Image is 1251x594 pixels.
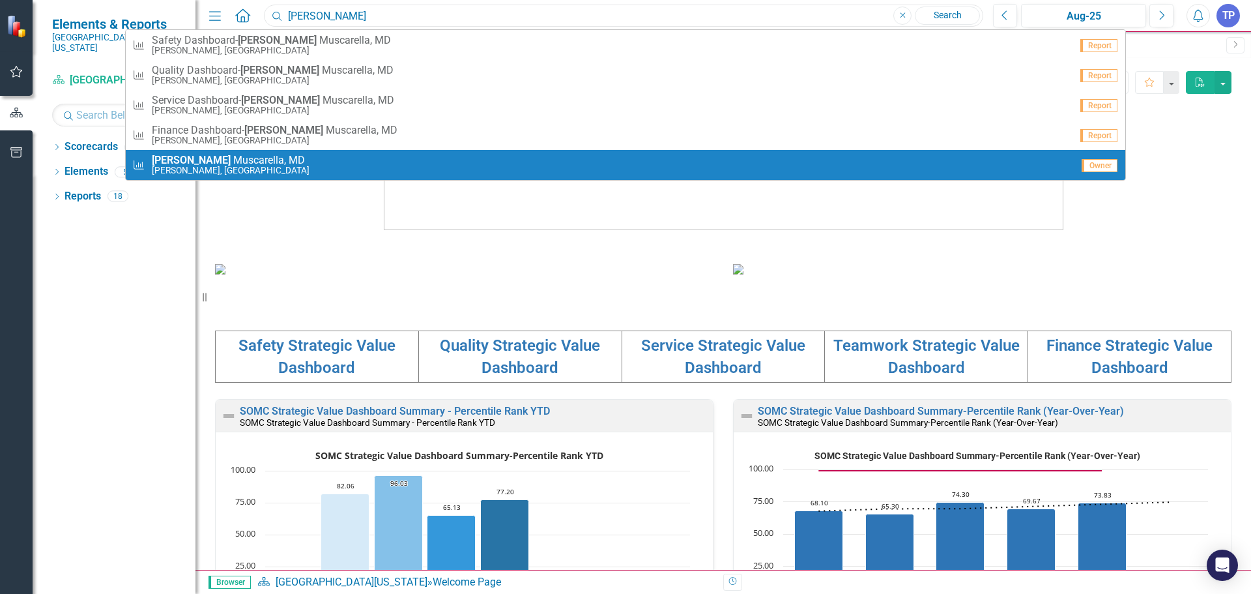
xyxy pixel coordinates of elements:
small: [PERSON_NAME], [GEOGRAPHIC_DATA] [152,76,394,85]
small: SOMC Strategic Value Dashboard Summary - Percentile Rank YTD [240,417,495,428]
a: SOMC Strategic Value Dashboard Summary-Percentile Rank (Year-Over-Year) [758,405,1124,417]
span: Report [1080,39,1117,52]
text: 100.00 [231,464,255,475]
span: M u s c a r e l l a , M D [152,155,309,166]
small: [PERSON_NAME], [GEOGRAPHIC_DATA] [152,166,309,175]
a: SOMC Strategic Value Dashboard Summary - Percentile Rank YTD [240,405,550,417]
a: Safety Dashboard-[PERSON_NAME] Muscarella, MD[PERSON_NAME], [GEOGRAPHIC_DATA]Report [126,30,1125,60]
text: 50.00 [753,527,773,539]
a: Elements [65,164,108,179]
text: 75.00 [235,496,255,507]
button: Aug-25 [1021,4,1146,27]
button: TP [1216,4,1240,27]
span: S a f e t y D a s h b o a r d - M u s c a r e l l a , M D [152,35,391,46]
input: Search ClearPoint... [264,5,983,27]
span: S e r v i c e D a s h b o a r d - M u s c a r e l l a , M D [152,95,394,106]
a: Quality Dashboard-[PERSON_NAME] Muscarella, MD[PERSON_NAME], [GEOGRAPHIC_DATA]Report [126,60,1125,90]
span: Q u a l i t y D a s h b o a r d - M u s c a r e l l a , M D [152,65,394,76]
div: 5 [115,166,136,177]
span: Report [1080,99,1117,112]
a: Finance Dashboard-[PERSON_NAME] Muscarella, MD[PERSON_NAME], [GEOGRAPHIC_DATA]Report [126,120,1125,150]
text: 25.00 [753,559,773,571]
strong: [PERSON_NAME] [241,94,320,106]
a: Teamwork Strategic Value Dashboard [833,336,1020,377]
img: download%20somc%20strategic%20values%20v2.png [733,264,743,275]
text: 68.10 [811,498,828,507]
span: F i n a n c e D a s h b o a r d - M u s c a r e l l a , M D [152,125,397,136]
text: 65.30 [882,501,899,511]
a: Finance Strategic Value Dashboard [1046,336,1213,377]
small: [GEOGRAPHIC_DATA][US_STATE] [52,32,182,53]
a: Reports [65,189,101,204]
a: Service Strategic Value Dashboard [641,336,805,377]
small: [PERSON_NAME], [GEOGRAPHIC_DATA] [152,106,394,115]
strong: [PERSON_NAME] [240,64,319,76]
a: Search [915,7,980,25]
input: Search Below... [52,104,182,126]
small: SOMC Strategic Value Dashboard Summary-Percentile Rank (Year-Over-Year) [758,417,1058,428]
text: SOMC Strategic Value Dashboard Summary-Percentile Rank (Year-Over-Year) [814,451,1140,461]
small: [PERSON_NAME], [GEOGRAPHIC_DATA] [152,46,391,55]
text: 25.00 [235,559,255,571]
img: ClearPoint Strategy [7,14,29,37]
a: [GEOGRAPHIC_DATA][US_STATE] [52,73,182,88]
text: 69.67 [1023,496,1041,505]
text: 50.00 [235,527,255,539]
text: 73.83 [1094,490,1112,499]
text: 65.13 [443,503,461,512]
div: » [257,575,713,590]
text: 77.20 [496,487,514,496]
text: 100.00 [749,462,773,474]
small: [PERSON_NAME], [GEOGRAPHIC_DATA] [152,136,397,145]
text: 74.30 [952,490,970,499]
a: [PERSON_NAME] Muscarella, MD[PERSON_NAME], [GEOGRAPHIC_DATA]Owner [126,150,1125,180]
div: 18 [108,191,128,202]
text: 75.00 [753,495,773,507]
div: Open Intercom Messenger [1207,550,1238,581]
span: Report [1080,69,1117,82]
a: Safety Strategic Value Dashboard [238,336,395,377]
span: Owner [1082,159,1117,172]
span: Elements & Reports [52,16,182,32]
text: 82.06 [337,481,354,490]
a: [GEOGRAPHIC_DATA][US_STATE] [276,576,427,588]
a: Scorecards [65,140,118,155]
strong: [PERSON_NAME] [244,124,323,136]
a: Service Dashboard-[PERSON_NAME] Muscarella, MD[PERSON_NAME], [GEOGRAPHIC_DATA]Report [126,90,1125,120]
text: 96.03 [390,479,408,488]
span: Browser [208,576,251,589]
span: Report [1080,129,1117,142]
div: Welcome Page [433,576,501,588]
a: Quality Strategic Value Dashboard [440,336,600,377]
text: SOMC Strategic Value Dashboard Summary-Percentile Rank YTD [315,449,603,462]
img: download%20somc%20mission%20vision.png [215,264,225,275]
div: Aug-25 [1026,8,1142,24]
img: Not Defined [739,408,755,424]
g: Goal, series 2 of 3. Line with 6 data points. [816,468,1105,473]
strong: [PERSON_NAME] [238,34,317,46]
strong: [PERSON_NAME] [152,154,231,166]
img: Not Defined [221,408,237,424]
